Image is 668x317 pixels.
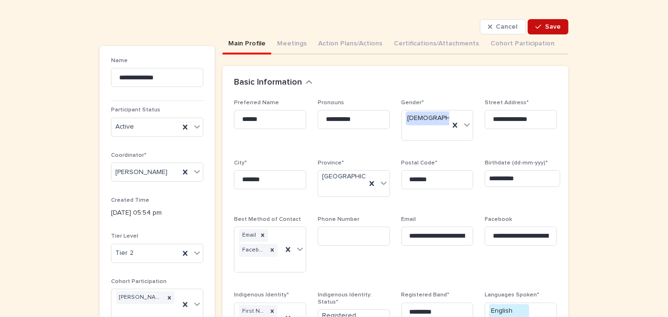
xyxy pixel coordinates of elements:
[318,100,344,106] span: Pronouns
[388,34,485,55] button: Certifications/Attachments
[234,217,301,222] span: Best Method of Contact
[234,292,289,298] span: Indigenous Identity*
[485,217,512,222] span: Facebook
[223,34,271,55] button: Main Profile
[111,279,167,284] span: Cohort Participation
[116,291,164,304] div: [PERSON_NAME] [PERSON_NAME] - SPP- [DATE]
[111,107,160,113] span: Participant Status
[401,100,424,106] span: Gender*
[322,172,388,182] span: [GEOGRAPHIC_DATA]
[111,58,128,64] span: Name
[234,77,312,88] button: Basic Information
[496,23,518,30] span: Cancel
[234,100,279,106] span: Preferred Name
[528,19,568,34] button: Save
[234,160,247,166] span: City*
[239,244,267,257] div: Facebook
[318,217,359,222] span: Phone Number
[485,100,529,106] span: Street Address*
[115,248,134,258] span: Tier 2
[485,34,560,55] button: Cohort Participation
[401,292,450,298] span: Registered Band*
[318,160,344,166] span: Province*
[234,77,302,88] h2: Basic Information
[485,292,539,298] span: Languages Spoken*
[401,217,416,222] span: Email
[312,34,388,55] button: Action Plans/Actions
[115,122,134,132] span: Active
[545,23,561,30] span: Save
[318,292,372,305] span: Indigenous Identity: Status*
[401,160,438,166] span: Postal Code*
[271,34,312,55] button: Meetings
[239,229,257,242] div: Email
[115,167,167,177] span: [PERSON_NAME]
[480,19,526,34] button: Cancel
[111,208,203,218] p: [DATE] 05:54 pm
[111,233,138,239] span: Tier Level
[111,153,146,158] span: Coordinator*
[111,197,149,203] span: Created Time
[406,111,481,125] div: [DEMOGRAPHIC_DATA]
[485,160,548,166] span: Birthdate (dd-mm-yyy)*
